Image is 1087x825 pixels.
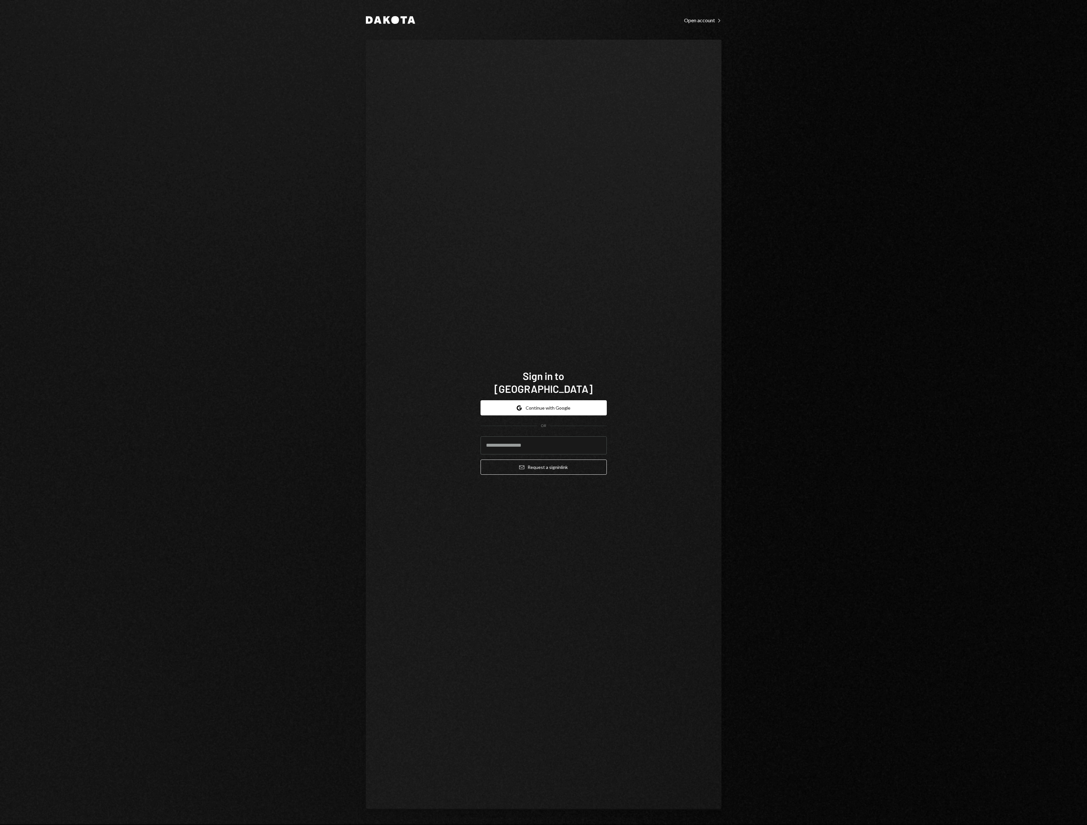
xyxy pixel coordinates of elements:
[481,460,607,475] button: Request a signinlink
[481,400,607,415] button: Continue with Google
[684,17,721,24] div: Open account
[684,16,721,24] a: Open account
[481,369,607,395] h1: Sign in to [GEOGRAPHIC_DATA]
[541,423,546,429] div: OR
